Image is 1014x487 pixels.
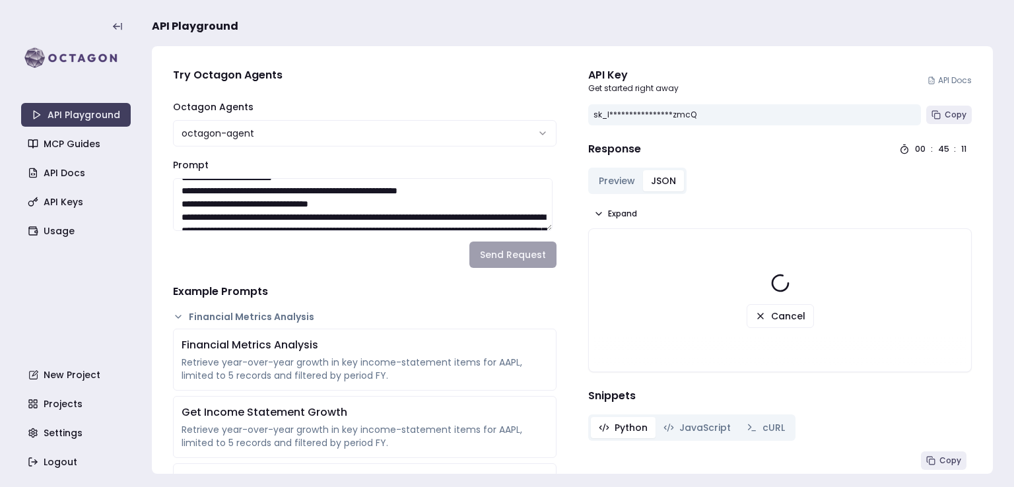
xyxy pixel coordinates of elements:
[928,75,972,86] a: API Docs
[173,310,557,323] button: Financial Metrics Analysis
[588,141,641,157] h4: Response
[615,421,648,434] span: Python
[22,190,132,214] a: API Keys
[938,144,949,154] div: 45
[21,103,131,127] a: API Playground
[22,392,132,416] a: Projects
[939,455,961,466] span: Copy
[22,132,132,156] a: MCP Guides
[771,309,805,323] span: Cancel
[182,423,548,449] div: Retrieve year-over-year growth in key income-statement items for AAPL, limited to 5 records and f...
[22,450,132,474] a: Logout
[741,472,762,486] span: 2
[22,219,132,243] a: Usage
[945,110,966,120] span: Copy
[643,170,684,191] button: JSON
[182,356,548,382] div: Retrieve year-over-year growth in key income-statement items for AAPL, limited to 5 records and f...
[173,158,209,172] label: Prompt
[182,337,548,353] div: Financial Metrics Analysis
[21,45,131,71] img: logo-rect-yK7x_WSZ.svg
[931,144,933,154] div: :
[588,388,972,404] h4: Snippets
[152,18,238,34] span: API Playground
[588,67,679,83] div: API Key
[915,144,926,154] div: 00
[173,67,557,83] h4: Try Octagon Agents
[954,144,956,154] div: :
[22,363,132,387] a: New Project
[679,421,731,434] span: JavaScript
[961,144,972,154] div: 11
[921,451,966,470] button: Copy
[747,304,814,328] button: Cancel
[182,405,548,420] div: Get Income Statement Growth
[22,421,132,445] a: Settings
[173,100,253,114] label: Octagon Agents
[22,161,132,185] a: API Docs
[608,209,637,219] span: Expand
[173,284,557,300] h4: Example Prompts
[926,106,972,124] button: Copy
[762,421,785,434] span: cURL
[599,472,620,486] span: 1
[588,83,679,94] p: Get started right away
[588,205,642,223] button: Expand
[591,170,643,191] button: Preview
